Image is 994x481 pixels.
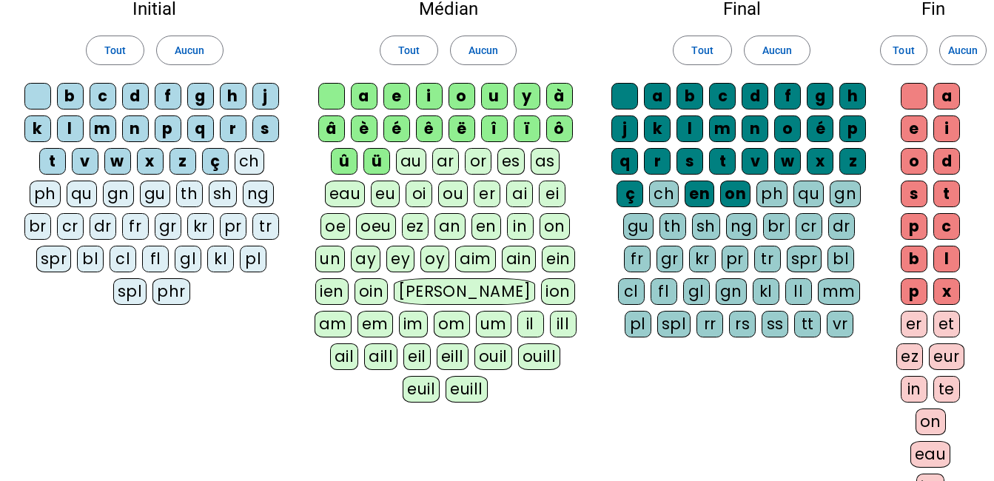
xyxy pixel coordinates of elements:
div: m [90,115,116,142]
div: h [839,83,866,110]
div: e [901,115,927,142]
div: i [416,83,443,110]
div: eu [371,181,400,207]
div: euill [446,376,487,403]
div: é [807,115,833,142]
div: j [611,115,638,142]
div: q [187,115,214,142]
div: e [383,83,410,110]
div: gl [175,246,201,272]
div: ng [243,181,274,207]
div: on [720,181,750,207]
div: um [476,311,511,337]
div: gr [155,213,181,240]
button: Aucun [939,36,987,65]
div: q [611,148,638,175]
div: cr [57,213,84,240]
div: dr [828,213,855,240]
div: ey [386,246,414,272]
div: l [933,246,960,272]
div: b [57,83,84,110]
div: ll [785,278,812,305]
span: Tout [104,41,126,59]
div: g [807,83,833,110]
div: d [933,148,960,175]
div: ch [235,148,264,175]
span: Aucun [948,41,978,59]
div: on [916,408,946,435]
div: o [449,83,475,110]
div: gl [683,278,710,305]
div: un [315,246,345,272]
div: spl [113,278,147,305]
div: b [676,83,703,110]
div: d [122,83,149,110]
div: ay [351,246,380,272]
button: Aucun [156,36,223,65]
div: o [774,115,801,142]
div: sh [209,181,237,207]
div: oin [355,278,389,305]
div: eau [325,181,366,207]
div: phr [152,278,190,305]
div: z [839,148,866,175]
div: spr [787,246,822,272]
div: ç [202,148,229,175]
button: Tout [86,36,144,65]
div: in [507,213,534,240]
div: en [685,181,714,207]
div: û [331,148,357,175]
div: oe [320,213,350,240]
div: qu [67,181,97,207]
div: ü [363,148,390,175]
div: au [396,148,426,175]
div: w [104,148,131,175]
button: Tout [673,36,731,65]
div: j [252,83,279,110]
div: y [514,83,540,110]
div: s [676,148,703,175]
div: mm [818,278,860,305]
div: w [774,148,801,175]
span: Tout [893,41,914,59]
span: Aucun [175,41,204,59]
div: pl [240,246,266,272]
div: ss [762,311,788,337]
div: b [901,246,927,272]
div: ê [416,115,443,142]
div: aim [455,246,496,272]
div: vr [827,311,853,337]
div: t [933,181,960,207]
div: te [933,376,960,403]
button: Aucun [450,36,517,65]
div: bl [77,246,104,272]
div: ô [546,115,573,142]
div: aill [364,343,397,370]
div: fr [624,246,651,272]
div: gn [103,181,134,207]
div: fr [122,213,149,240]
div: tt [794,311,821,337]
span: Tout [691,41,713,59]
button: Tout [380,36,438,65]
div: fl [142,246,169,272]
div: bl [827,246,854,272]
div: en [471,213,501,240]
div: in [901,376,927,403]
div: om [434,311,470,337]
div: th [659,213,686,240]
div: ain [502,246,537,272]
div: il [517,311,544,337]
div: pr [722,246,748,272]
div: c [709,83,736,110]
button: Aucun [744,36,810,65]
div: ion [541,278,575,305]
div: f [774,83,801,110]
div: kl [753,278,779,305]
div: rs [729,311,756,337]
div: kr [187,213,214,240]
div: è [351,115,377,142]
div: kr [689,246,716,272]
div: oy [420,246,449,272]
div: eur [929,343,964,370]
